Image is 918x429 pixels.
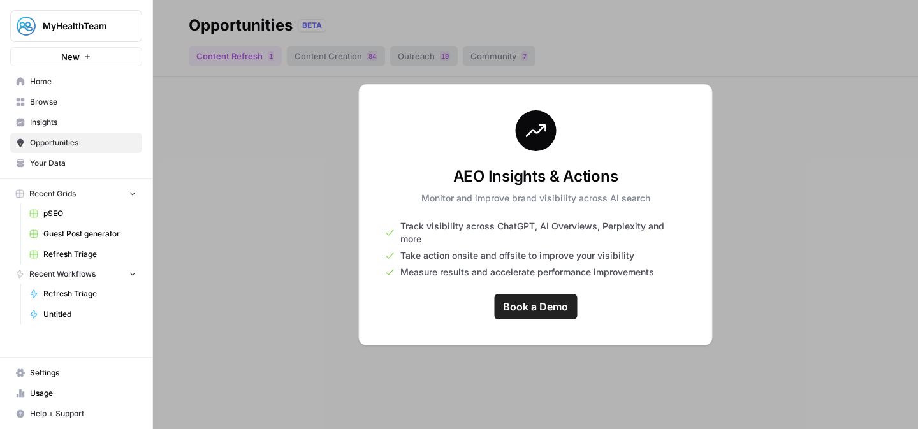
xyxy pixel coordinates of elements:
a: Home [10,71,142,92]
span: Opportunities [30,137,136,149]
span: Usage [30,388,136,399]
a: Guest Post generator [24,224,142,244]
button: New [10,47,142,66]
button: Workspace: MyHealthTeam [10,10,142,42]
a: pSEO [24,203,142,224]
span: Refresh Triage [43,249,136,260]
button: Recent Workflows [10,265,142,284]
a: Book a Demo [494,294,577,319]
a: Untitled [24,304,142,324]
span: Your Data [30,157,136,169]
span: Recent Workflows [29,268,96,280]
span: MyHealthTeam [43,20,120,33]
span: Help + Support [30,408,136,419]
a: Your Data [10,153,142,173]
span: Browse [30,96,136,108]
span: Measure results and accelerate performance improvements [400,266,654,279]
a: Opportunities [10,133,142,153]
span: Insights [30,117,136,128]
button: Recent Grids [10,184,142,203]
span: Track visibility across ChatGPT, AI Overviews, Perplexity and more [400,220,687,245]
a: Browse [10,92,142,112]
a: Refresh Triage [24,284,142,304]
a: Insights [10,112,142,133]
span: Settings [30,367,136,379]
a: Usage [10,383,142,404]
span: Guest Post generator [43,228,136,240]
span: Refresh Triage [43,288,136,300]
span: Take action onsite and offsite to improve your visibility [400,249,634,262]
a: Settings [10,363,142,383]
button: Help + Support [10,404,142,424]
p: Monitor and improve brand visibility across AI search [421,192,650,205]
span: Home [30,76,136,87]
span: New [61,50,80,63]
a: Refresh Triage [24,244,142,265]
h3: AEO Insights & Actions [421,166,650,187]
span: Recent Grids [29,188,76,200]
span: pSEO [43,208,136,219]
img: MyHealthTeam Logo [15,15,38,38]
span: Book a Demo [503,299,568,314]
span: Untitled [43,309,136,320]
